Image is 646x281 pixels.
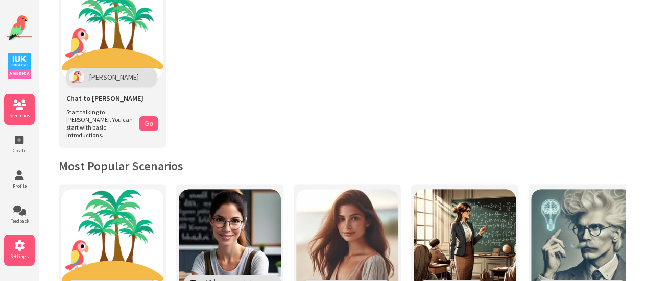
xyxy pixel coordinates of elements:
img: IUK Logo [8,53,31,79]
span: Scenarios [4,112,35,119]
button: Go [139,116,158,131]
img: Website Logo [7,15,32,41]
h2: Most Popular Scenarios [59,158,626,174]
span: Settings [4,253,35,260]
span: Start talking to [PERSON_NAME]. You can start with basic introductions. [66,108,134,139]
span: Create [4,147,35,154]
span: [PERSON_NAME] [89,72,139,82]
span: Profile [4,183,35,189]
span: Chat to [PERSON_NAME] [66,94,143,103]
img: Polly [69,70,84,84]
span: Feedback [4,218,35,224]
